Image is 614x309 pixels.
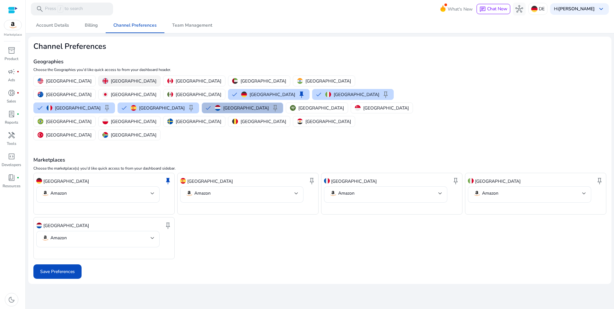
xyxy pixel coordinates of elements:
[232,119,238,124] img: be.svg
[33,59,415,65] h4: Geographies
[554,7,595,11] p: Hi
[187,178,233,185] p: [GEOGRAPHIC_DATA]
[558,6,595,12] b: [PERSON_NAME]
[45,5,83,13] p: Press to search
[475,178,521,185] p: [GEOGRAPHIC_DATA]
[50,235,67,241] p: Amazon
[479,6,486,13] span: chat
[298,105,344,111] p: [GEOGRAPHIC_DATA]
[167,119,173,124] img: se.svg
[7,141,16,146] p: Tools
[8,110,15,118] span: lab_profile
[164,222,172,229] span: keep
[382,91,390,98] span: keep
[113,23,157,28] span: Channel Preferences
[111,91,156,98] p: [GEOGRAPHIC_DATA]
[85,23,98,28] span: Billing
[111,78,156,84] p: [GEOGRAPHIC_DATA]
[57,5,63,13] span: /
[355,105,361,111] img: sg.svg
[194,190,211,196] p: Amazon
[41,190,49,197] img: amazon.svg
[50,190,67,196] p: Amazon
[250,91,295,98] p: [GEOGRAPHIC_DATA]
[33,67,415,73] p: Choose the Geographies you'd like quick access to from your dashboard header.
[363,105,409,111] p: [GEOGRAPHIC_DATA]
[176,91,221,98] p: [GEOGRAPHIC_DATA]
[4,32,22,37] p: Marketplace
[111,132,156,138] p: [GEOGRAPHIC_DATA]
[2,162,21,168] p: Developers
[17,113,19,115] span: fiber_manual_record
[513,3,526,15] button: hub
[539,3,545,14] p: DE
[139,105,185,111] p: [GEOGRAPHIC_DATA]
[290,105,296,111] img: sa.svg
[4,20,22,30] img: amazon.svg
[477,4,510,14] button: chatChat Now
[338,190,355,196] p: Amazon
[8,47,15,54] span: inventory_2
[33,165,606,171] p: Choose the marketplace(s) you'd like quick access to from your dashboard sidebar.
[297,119,303,124] img: eg.svg
[298,91,305,98] span: keep
[38,78,43,84] img: us.svg
[487,6,507,12] span: Chat Now
[8,68,15,75] span: campaign
[297,78,303,84] img: in.svg
[164,177,172,185] span: keep
[36,223,42,228] img: nl.svg
[131,105,136,111] img: es.svg
[46,91,92,98] p: [GEOGRAPHIC_DATA]
[241,78,286,84] p: [GEOGRAPHIC_DATA]
[325,92,331,97] img: it.svg
[40,268,75,275] span: Save Preferences
[38,119,43,124] img: br.svg
[17,70,19,73] span: fiber_manual_record
[8,153,15,160] span: code_blocks
[8,77,15,83] p: Ads
[597,5,605,13] span: keyboard_arrow_down
[329,190,337,197] img: amazon.svg
[5,119,18,125] p: Reports
[232,78,238,84] img: ae.svg
[17,92,19,94] span: fiber_manual_record
[8,174,15,181] span: book_4
[185,190,193,197] img: amazon.svg
[38,92,43,97] img: au.svg
[55,105,101,111] p: [GEOGRAPHIC_DATA]
[46,132,92,138] p: [GEOGRAPHIC_DATA]
[4,56,18,62] p: Product
[334,91,379,98] p: [GEOGRAPHIC_DATA]
[482,190,498,196] p: Amazon
[46,78,92,84] p: [GEOGRAPHIC_DATA]
[8,296,15,304] span: dark_mode
[305,78,351,84] p: [GEOGRAPHIC_DATA]
[176,78,221,84] p: [GEOGRAPHIC_DATA]
[3,183,21,189] p: Resources
[187,104,195,112] span: keep
[215,105,221,111] img: nl.svg
[223,105,269,111] p: [GEOGRAPHIC_DATA]
[172,23,212,28] span: Team Management
[33,42,415,51] h2: Channel Preferences
[271,104,279,112] span: keep
[43,178,89,185] p: [GEOGRAPHIC_DATA]
[33,264,82,279] button: Save Preferences
[36,23,69,28] span: Account Details
[102,132,108,138] img: za.svg
[167,92,173,97] img: mx.svg
[38,132,43,138] img: tr.svg
[8,131,15,139] span: handyman
[111,118,156,125] p: [GEOGRAPHIC_DATA]
[17,176,19,179] span: fiber_manual_record
[180,178,186,184] img: es.svg
[473,190,481,197] img: amazon.svg
[468,178,474,184] img: it.svg
[33,157,606,163] h4: Marketplaces
[167,78,173,84] img: ca.svg
[305,118,351,125] p: [GEOGRAPHIC_DATA]
[102,119,108,124] img: pl.svg
[241,118,286,125] p: [GEOGRAPHIC_DATA]
[102,78,108,84] img: uk.svg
